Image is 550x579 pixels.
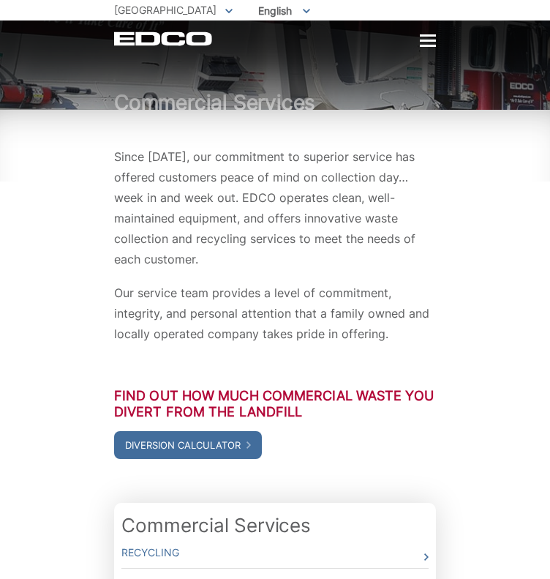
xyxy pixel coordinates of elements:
h3: Find out how much commercial waste you divert from the landfill [114,388,436,420]
p: Our service team provides a level of commitment, integrity, and personal attention that a family ... [114,283,436,344]
p: Since [DATE], our commitment to superior service has offered customers peace of mind on collectio... [114,146,436,269]
a: Diversion Calculator [114,431,262,459]
h1: Commercial Services [114,91,436,113]
a: Commercial Services [121,514,311,537]
span: [GEOGRAPHIC_DATA] [114,4,216,16]
a: Recycling [121,537,429,568]
a: EDCD logo. Return to the homepage. [114,31,212,46]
